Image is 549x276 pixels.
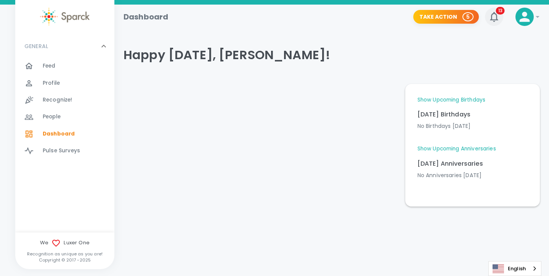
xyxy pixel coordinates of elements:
p: GENERAL [24,42,48,50]
p: No Birthdays [DATE] [417,122,528,130]
a: People [15,108,114,125]
p: No Anniversaries [DATE] [417,171,528,179]
span: 13 [496,7,505,15]
img: Sparck logo [40,8,90,26]
span: Feed [43,62,56,70]
span: Profile [43,79,60,87]
aside: Language selected: English [488,261,541,276]
h1: Dashboard [124,11,168,23]
p: 5 [466,13,470,21]
span: Dashboard [43,130,75,138]
button: 13 [485,8,503,26]
div: GENERAL [15,58,114,162]
p: [DATE] Anniversaries [417,159,528,168]
a: Show Upcoming Birthdays [417,96,485,104]
a: English [489,261,541,276]
a: Show Upcoming Anniversaries [417,145,496,153]
h4: Happy [DATE], [PERSON_NAME]! [124,47,540,63]
a: Profile [15,75,114,92]
a: Recognize! [15,92,114,108]
a: Dashboard [15,126,114,142]
span: We Luxer One [15,239,114,248]
span: Recognize! [43,96,72,104]
button: Take Action 5 [413,10,479,24]
p: Copyright © 2017 - 2025 [15,257,114,263]
div: GENERAL [15,35,114,58]
p: Recognition as unique as you are! [15,251,114,257]
span: Pulse Surveys [43,147,80,155]
span: People [43,113,61,121]
a: Sparck logo [15,8,114,26]
a: Pulse Surveys [15,142,114,159]
a: Feed [15,58,114,74]
div: Language [488,261,541,276]
p: [DATE] Birthdays [417,110,528,119]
